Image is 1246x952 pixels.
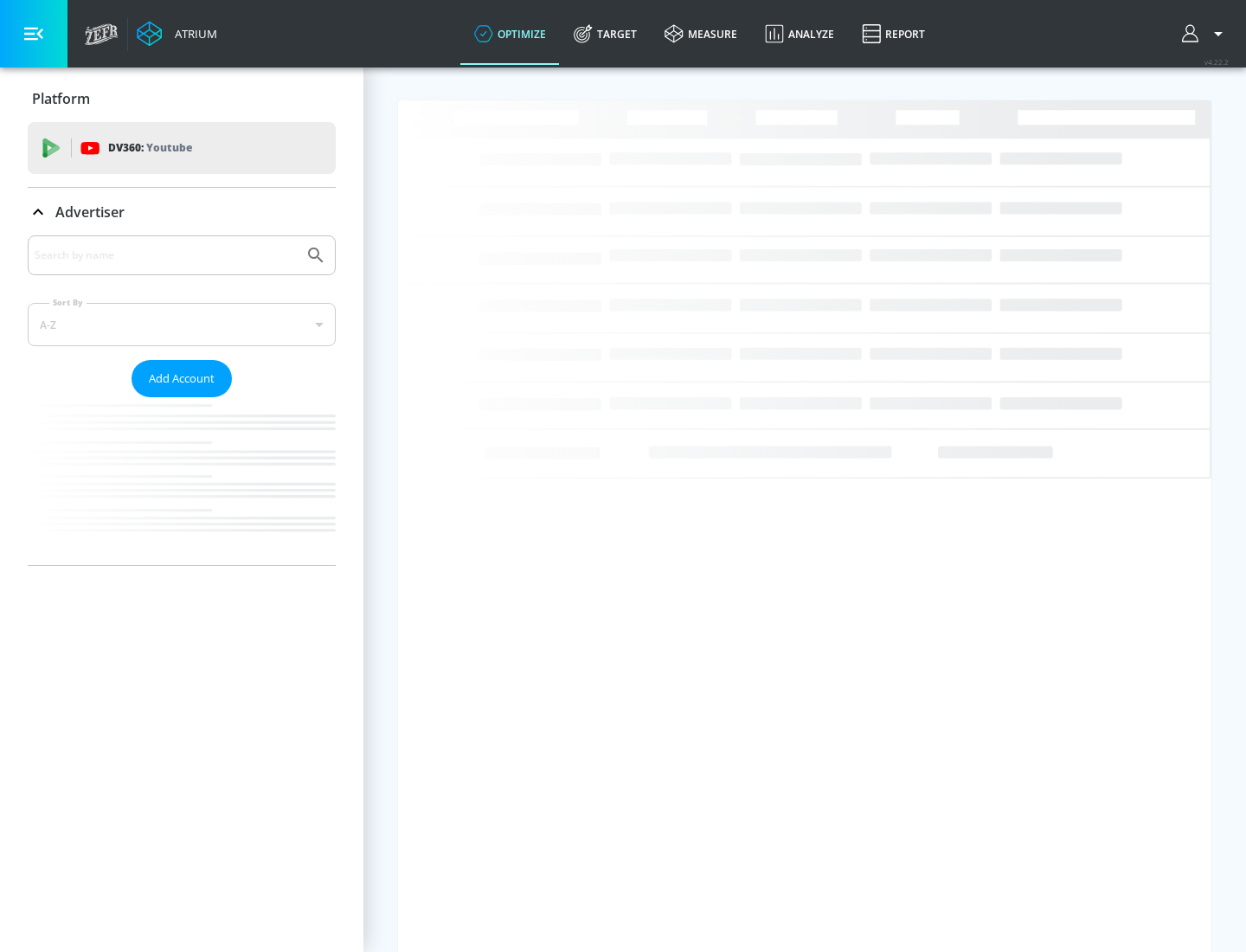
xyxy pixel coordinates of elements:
label: Sort By [49,297,87,308]
div: Advertiser [28,188,336,236]
a: Target [560,3,651,65]
div: A-Z [28,303,336,346]
p: Advertiser [55,203,125,222]
span: v 4.22.2 [1204,57,1229,67]
input: Search by name [35,244,297,267]
p: Platform [32,89,90,108]
nav: list of Advertiser [28,397,336,565]
p: Youtube [146,138,192,157]
div: Advertiser [28,235,336,565]
a: measure [651,3,751,65]
a: optimize [460,3,560,65]
button: Add Account [132,360,232,397]
a: Analyze [751,3,848,65]
span: Add Account [149,369,215,389]
div: DV360: Youtube [28,122,336,174]
div: Atrium [168,26,217,42]
a: Report [848,3,939,65]
div: Platform [28,74,336,123]
a: Atrium [137,21,217,47]
p: DV360: [108,138,192,158]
